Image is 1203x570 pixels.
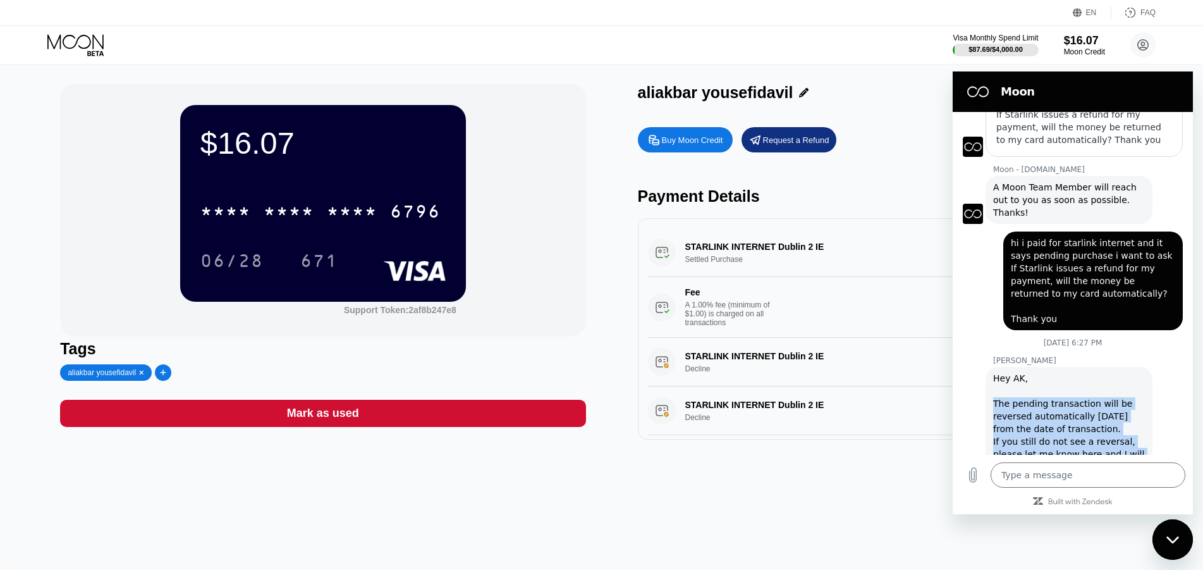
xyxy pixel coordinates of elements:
[1064,47,1105,56] div: Moon Credit
[390,203,441,223] div: 6796
[1086,8,1097,17] div: EN
[648,277,1153,338] div: FeeA 1.00% fee (minimum of $1.00) is charged on all transactions$1.00[DATE] 11:53 PM
[344,305,456,315] div: Support Token: 2af8b247e8
[953,71,1193,514] iframe: Messaging window
[638,187,1163,206] div: Payment Details
[968,46,1023,53] div: $87.69 / $4,000.00
[763,135,829,146] div: Request a Refund
[300,252,338,273] div: 671
[1073,6,1111,19] div: EN
[1064,34,1105,47] div: $16.07
[1152,519,1193,560] iframe: Button to launch messaging window, conversation in progress
[291,245,348,276] div: 671
[1111,6,1156,19] div: FAQ
[953,34,1038,56] div: Visa Monthly Spend Limit$87.69/$4,000.00
[638,127,733,152] div: Buy Moon Credit
[68,368,136,377] div: aliakbar yousefidavil
[685,287,774,297] div: Fee
[638,84,793,102] div: aliakbar yousefidavil
[953,34,1038,42] div: Visa Monthly Spend Limit
[60,340,585,358] div: Tags
[200,252,264,273] div: 06/28
[191,245,273,276] div: 06/28
[1064,34,1105,56] div: $16.07Moon Credit
[685,300,780,327] div: A 1.00% fee (minimum of $1.00) is charged on all transactions
[662,135,723,146] div: Buy Moon Credit
[200,125,446,161] div: $16.07
[60,400,585,427] div: Mark as used
[1140,8,1156,17] div: FAQ
[742,127,836,152] div: Request a Refund
[344,305,456,315] div: Support Token:2af8b247e8
[287,406,359,421] div: Mark as used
